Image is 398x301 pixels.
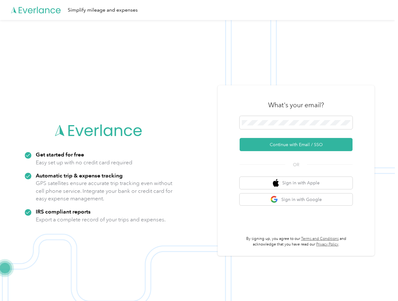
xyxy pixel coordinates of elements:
p: GPS satellites ensure accurate trip tracking even without cell phone service. Integrate your bank... [36,179,173,203]
h3: What's your email? [268,101,324,109]
a: Terms and Conditions [301,236,339,241]
p: Easy set up with no credit card required [36,159,132,166]
p: Export a complete record of your trips and expenses. [36,216,166,224]
span: OR [285,161,307,168]
button: Continue with Email / SSO [240,138,353,151]
strong: IRS compliant reports [36,208,91,215]
img: apple logo [273,179,279,187]
button: google logoSign in with Google [240,193,353,206]
strong: Get started for free [36,151,84,158]
strong: Automatic trip & expense tracking [36,172,123,179]
img: google logo [270,196,278,203]
a: Privacy Policy [316,242,338,247]
div: Simplify mileage and expenses [68,6,138,14]
p: By signing up, you agree to our and acknowledge that you have read our . [240,236,353,247]
button: apple logoSign in with Apple [240,177,353,189]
